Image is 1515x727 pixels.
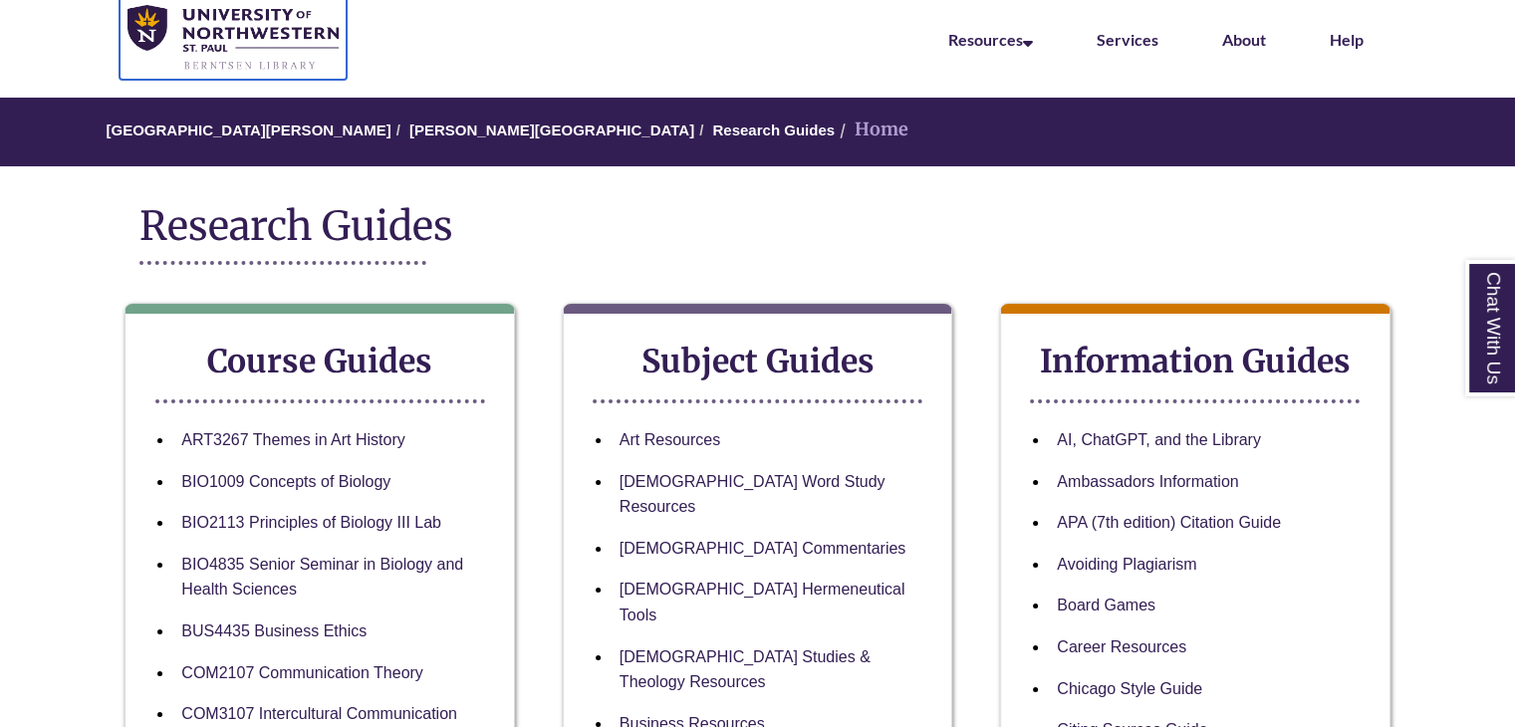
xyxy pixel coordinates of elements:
a: COM2107 Communication Theory [181,664,422,681]
a: ART3267 Themes in Art History [181,431,404,448]
a: Chicago Style Guide [1057,680,1202,697]
a: [DEMOGRAPHIC_DATA] Word Study Resources [620,473,885,516]
a: [DEMOGRAPHIC_DATA] Hermeneutical Tools [620,581,905,623]
a: BIO2113 Principles of Biology III Lab [181,514,441,531]
img: UNWSP Library Logo [127,5,339,72]
a: [DEMOGRAPHIC_DATA] Studies & Theology Resources [620,648,871,691]
a: Career Resources [1057,638,1186,655]
a: [PERSON_NAME][GEOGRAPHIC_DATA] [409,121,694,138]
a: APA (7th edition) Citation Guide [1057,514,1281,531]
strong: Information Guides [1040,342,1351,381]
a: BIO4835 Senior Seminar in Biology and Health Sciences [181,556,463,599]
strong: Subject Guides [641,342,875,381]
strong: Course Guides [207,342,432,381]
li: Home [835,116,908,144]
a: Avoiding Plagiarism [1057,556,1196,573]
a: Art Resources [620,431,720,448]
a: Research Guides [712,121,835,138]
a: Board Games [1057,597,1155,613]
span: Research Guides [139,201,453,251]
a: COM3107 Intercultural Communication [181,705,457,722]
a: Resources [948,30,1033,49]
a: Help [1330,30,1364,49]
a: Services [1097,30,1158,49]
a: BIO1009 Concepts of Biology [181,473,390,490]
a: AI, ChatGPT, and the Library [1057,431,1261,448]
a: [DEMOGRAPHIC_DATA] Commentaries [620,540,905,557]
a: Ambassadors Information [1057,473,1238,490]
a: About [1222,30,1266,49]
a: [GEOGRAPHIC_DATA][PERSON_NAME] [106,121,390,138]
a: BUS4435 Business Ethics [181,622,367,639]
